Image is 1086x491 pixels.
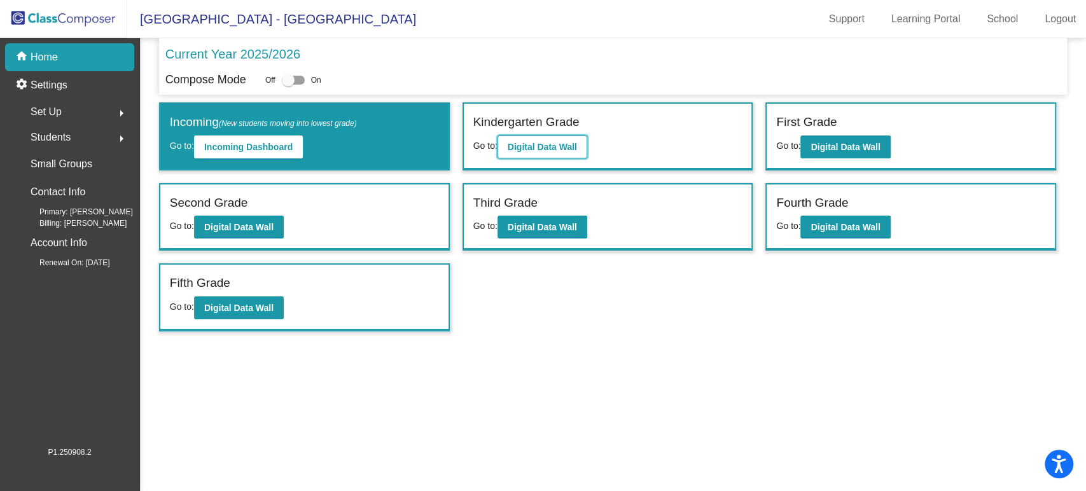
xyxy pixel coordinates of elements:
a: Support [819,9,875,29]
a: Logout [1034,9,1086,29]
span: On [311,74,321,86]
button: Digital Data Wall [498,135,587,158]
label: Fifth Grade [170,274,230,293]
mat-icon: settings [15,78,31,93]
span: Go to: [170,221,194,231]
p: Settings [31,78,67,93]
button: Digital Data Wall [194,216,284,239]
a: Learning Portal [881,9,971,29]
label: Third Grade [473,194,538,212]
button: Digital Data Wall [498,216,587,239]
b: Incoming Dashboard [204,142,293,152]
label: Fourth Grade [776,194,848,212]
button: Digital Data Wall [800,135,890,158]
b: Digital Data Wall [508,222,577,232]
button: Digital Data Wall [800,216,890,239]
span: Go to: [170,141,194,151]
mat-icon: arrow_right [114,106,129,121]
span: [GEOGRAPHIC_DATA] - [GEOGRAPHIC_DATA] [127,9,416,29]
span: Go to: [776,221,800,231]
span: (New students moving into lowest grade) [219,119,357,128]
span: Students [31,128,71,146]
p: Compose Mode [165,71,246,88]
b: Digital Data Wall [204,222,274,232]
span: Billing: [PERSON_NAME] [19,218,127,229]
mat-icon: home [15,50,31,65]
span: Go to: [473,221,498,231]
p: Small Groups [31,155,92,173]
span: Renewal On: [DATE] [19,257,109,268]
a: School [977,9,1028,29]
label: Kindergarten Grade [473,113,580,132]
label: Second Grade [170,194,248,212]
b: Digital Data Wall [508,142,577,152]
span: Go to: [776,141,800,151]
p: Contact Info [31,183,85,201]
b: Digital Data Wall [204,303,274,313]
p: Current Year 2025/2026 [165,45,300,64]
span: Go to: [170,301,194,312]
label: Incoming [170,113,357,132]
mat-icon: arrow_right [114,131,129,146]
button: Incoming Dashboard [194,135,303,158]
button: Digital Data Wall [194,296,284,319]
p: Home [31,50,58,65]
span: Primary: [PERSON_NAME] [19,206,133,218]
span: Set Up [31,103,62,121]
b: Digital Data Wall [811,142,880,152]
span: Off [265,74,275,86]
label: First Grade [776,113,837,132]
span: Go to: [473,141,498,151]
b: Digital Data Wall [811,222,880,232]
p: Account Info [31,234,87,252]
